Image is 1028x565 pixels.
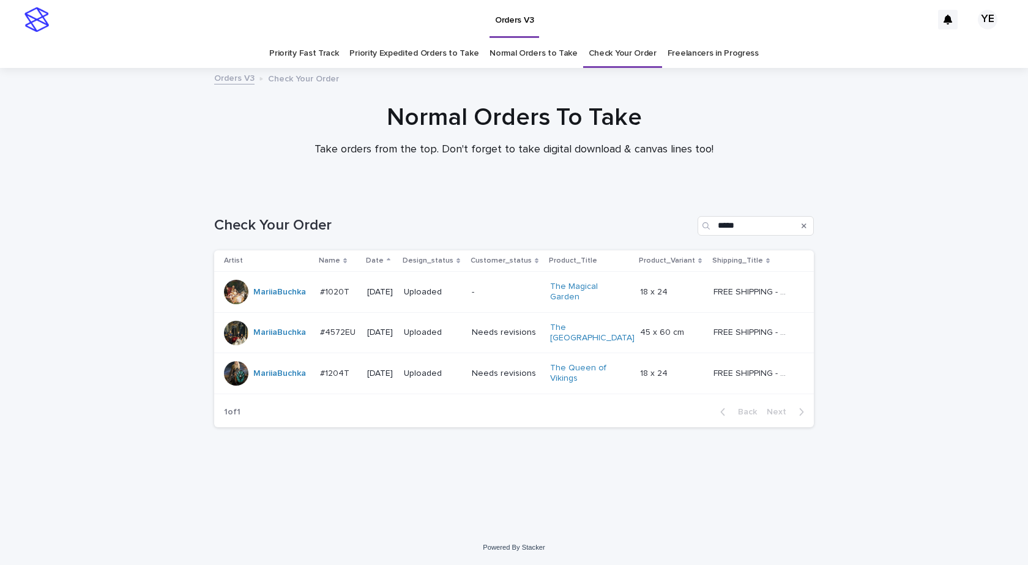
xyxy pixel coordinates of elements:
p: #4572EU [320,325,358,338]
a: Priority Fast Track [269,39,338,68]
h1: Check Your Order [214,217,693,234]
p: [DATE] [367,327,394,338]
button: Back [710,406,762,417]
p: Artist [224,254,243,268]
p: 18 x 24 [640,366,670,379]
p: Needs revisions [472,369,540,379]
p: FREE SHIPPING - preview in 1-2 business days, after your approval delivery will take 5-10 b.d. [713,366,792,379]
p: Name [319,254,340,268]
p: Shipping_Title [712,254,763,268]
p: Design_status [403,254,453,268]
p: Needs revisions [472,327,540,338]
p: Take orders from the top. Don't forget to take digital download & canvas lines too! [269,143,759,157]
p: [DATE] [367,369,394,379]
p: 1 of 1 [214,397,250,427]
a: MariiaBuchka [253,327,306,338]
div: YE [978,10,997,29]
h1: Normal Orders To Take [214,103,814,132]
p: Uploaded [404,287,462,297]
p: Uploaded [404,369,462,379]
button: Next [762,406,814,417]
a: Priority Expedited Orders to Take [349,39,479,68]
p: Uploaded [404,327,462,338]
a: Freelancers in Progress [668,39,759,68]
a: MariiaBuchka [253,369,306,379]
a: Orders V3 [214,70,255,84]
p: #1204T [320,366,352,379]
p: [DATE] [367,287,394,297]
p: Check Your Order [268,71,339,84]
p: FREE SHIPPING - preview in 1-2 business days, after your approval delivery will take 5-10 busines... [713,325,792,338]
a: Check Your Order [589,39,657,68]
p: FREE SHIPPING - preview in 1-2 business days, after your approval delivery will take 5-10 b.d. [713,285,792,297]
p: - [472,287,540,297]
span: Back [731,408,757,416]
span: Next [767,408,794,416]
p: Product_Variant [639,254,695,268]
a: The Magical Garden [550,282,627,302]
a: MariiaBuchka [253,287,306,297]
tr: MariiaBuchka #4572EU#4572EU [DATE]UploadedNeeds revisionsThe [GEOGRAPHIC_DATA] 45 x 60 cm45 x 60 ... [214,312,814,353]
p: Customer_status [471,254,532,268]
p: Product_Title [549,254,597,268]
a: Powered By Stacker [483,544,545,551]
input: Search [698,216,814,236]
a: The [GEOGRAPHIC_DATA] [550,323,635,343]
tr: MariiaBuchka #1204T#1204T [DATE]UploadedNeeds revisionsThe Queen of Vikings 18 x 2418 x 24 FREE S... [214,353,814,394]
a: Normal Orders to Take [490,39,578,68]
p: 45 x 60 cm [640,325,687,338]
p: #1020T [320,285,352,297]
a: The Queen of Vikings [550,363,627,384]
img: stacker-logo-s-only.png [24,7,49,32]
p: Date [366,254,384,268]
tr: MariiaBuchka #1020T#1020T [DATE]Uploaded-The Magical Garden 18 x 2418 x 24 FREE SHIPPING - previe... [214,272,814,313]
p: 18 x 24 [640,285,670,297]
